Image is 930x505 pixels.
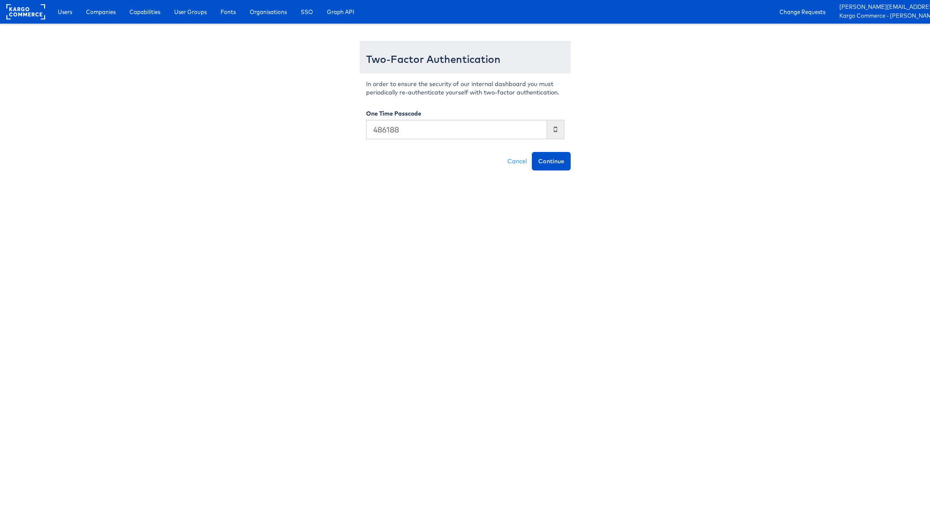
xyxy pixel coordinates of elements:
a: Users [51,4,78,19]
label: One Time Passcode [366,109,421,118]
a: Cancel [502,152,532,170]
span: Organisations [250,8,287,16]
span: Graph API [327,8,354,16]
a: Capabilities [123,4,167,19]
span: Fonts [221,8,236,16]
a: Organisations [243,4,293,19]
span: Companies [86,8,116,16]
input: Enter the code [366,120,547,139]
a: Companies [80,4,122,19]
p: In order to ensure the security of our internal dashboard you must periodically re-authenticate y... [366,80,564,97]
button: Continue [532,152,571,170]
a: Fonts [214,4,242,19]
span: SSO [301,8,313,16]
a: SSO [294,4,319,19]
h3: Two-Factor Authentication [366,54,564,65]
a: User Groups [168,4,213,19]
a: Kargo Commerce - [PERSON_NAME] [839,12,924,21]
a: Change Requests [773,4,832,19]
span: Users [58,8,72,16]
span: Capabilities [129,8,160,16]
a: [PERSON_NAME][EMAIL_ADDRESS][PERSON_NAME][DOMAIN_NAME] [839,3,924,12]
span: User Groups [174,8,207,16]
a: Graph API [321,4,361,19]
